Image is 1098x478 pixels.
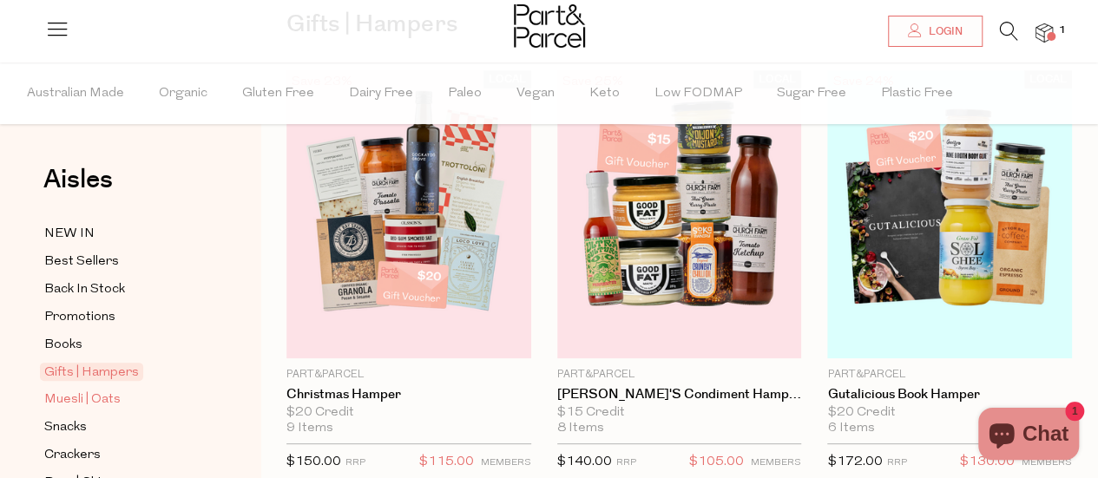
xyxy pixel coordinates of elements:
[44,389,202,410] a: Muesli | Oats
[827,367,1072,383] p: Part&Parcel
[1055,23,1070,38] span: 1
[1036,23,1053,42] a: 1
[1022,458,1072,468] small: MEMBERS
[44,252,119,272] span: Best Sellers
[751,458,801,468] small: MEMBERS
[481,458,531,468] small: MEMBERS
[286,421,333,436] span: 9 Items
[286,405,531,421] div: $20 Credit
[881,63,953,124] span: Plastic Free
[159,63,207,124] span: Organic
[44,417,87,438] span: Snacks
[44,224,95,245] span: NEW IN
[514,4,585,48] img: Part&Parcel
[27,63,124,124] span: Australian Made
[888,16,983,47] a: Login
[286,70,531,358] img: Christmas Hamper
[777,63,846,124] span: Sugar Free
[516,63,555,124] span: Vegan
[286,455,341,468] span: $150.00
[827,405,1072,421] div: $20 Credit
[345,458,365,468] small: RRP
[44,362,202,383] a: Gifts | Hampers
[589,63,620,124] span: Keto
[616,458,636,468] small: RRP
[886,458,906,468] small: RRP
[448,63,482,124] span: Paleo
[557,405,802,421] div: $15 Credit
[557,70,802,358] img: Jordie Pie's Condiment Hamper
[924,24,963,39] span: Login
[557,455,612,468] span: $140.00
[689,451,744,474] span: $105.00
[349,63,413,124] span: Dairy Free
[827,70,1072,358] img: Gutalicious Book Hamper
[44,278,202,300] a: Back In Stock
[827,387,1072,403] a: Gutalicious Book Hamper
[44,416,202,438] a: Snacks
[44,444,202,466] a: Crackers
[44,335,82,356] span: Books
[557,367,802,383] p: Part&Parcel
[43,160,113,199] span: Aisles
[286,387,531,403] a: Christmas Hamper
[43,167,113,210] a: Aisles
[44,223,202,245] a: NEW IN
[286,367,531,383] p: Part&Parcel
[827,455,882,468] span: $172.00
[40,363,143,381] span: Gifts | Hampers
[44,445,101,466] span: Crackers
[44,307,115,328] span: Promotions
[44,390,121,410] span: Muesli | Oats
[973,408,1084,464] inbox-online-store-chat: Shopify online store chat
[44,306,202,328] a: Promotions
[44,251,202,272] a: Best Sellers
[44,279,125,300] span: Back In Stock
[44,334,202,356] a: Books
[827,421,874,436] span: 6 Items
[654,63,742,124] span: Low FODMAP
[242,63,314,124] span: Gluten Free
[960,451,1015,474] span: $130.00
[557,421,604,436] span: 8 Items
[557,387,802,403] a: [PERSON_NAME]'s Condiment Hamper
[419,451,474,474] span: $115.00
